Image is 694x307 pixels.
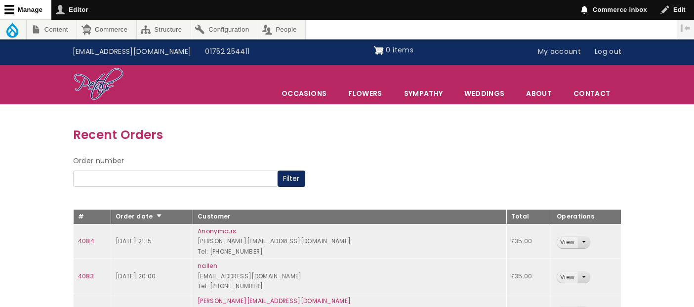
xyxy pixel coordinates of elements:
[506,259,552,294] td: £35.00
[198,227,236,235] a: Anonymous
[677,20,694,37] button: Vertical orientation
[77,20,136,39] a: Commerce
[386,45,413,55] span: 0 items
[552,210,621,224] th: Operations
[193,259,506,294] td: [EMAIL_ADDRESS][DOMAIN_NAME] Tel: [PHONE_NUMBER]
[394,83,453,104] a: Sympathy
[198,297,351,305] a: [PERSON_NAME][EMAIL_ADDRESS][DOMAIN_NAME]
[374,43,384,58] img: Shopping cart
[193,224,506,259] td: [PERSON_NAME][EMAIL_ADDRESS][DOMAIN_NAME] Tel: [PHONE_NUMBER]
[116,212,163,220] a: Order date
[278,171,305,187] button: Filter
[73,210,111,224] th: #
[78,272,94,280] a: 4083
[193,210,506,224] th: Customer
[191,20,258,39] a: Configuration
[198,262,217,270] a: nallen
[374,43,413,58] a: Shopping cart 0 items
[338,83,392,104] a: Flowers
[258,20,306,39] a: People
[198,43,256,61] a: 01752 254411
[78,237,94,245] a: 4084
[116,272,156,280] time: [DATE] 20:00
[27,20,77,39] a: Content
[454,83,515,104] span: Weddings
[563,83,620,104] a: Contact
[516,83,562,104] a: About
[116,237,152,245] time: [DATE] 21:15
[73,67,124,102] img: Home
[506,210,552,224] th: Total
[73,155,124,167] label: Order number
[137,20,191,39] a: Structure
[73,125,621,144] h3: Recent Orders
[506,224,552,259] td: £35.00
[66,43,199,61] a: [EMAIL_ADDRESS][DOMAIN_NAME]
[588,43,628,61] a: Log out
[271,83,337,104] span: Occasions
[557,271,577,283] a: View
[531,43,588,61] a: My account
[557,237,577,248] a: View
